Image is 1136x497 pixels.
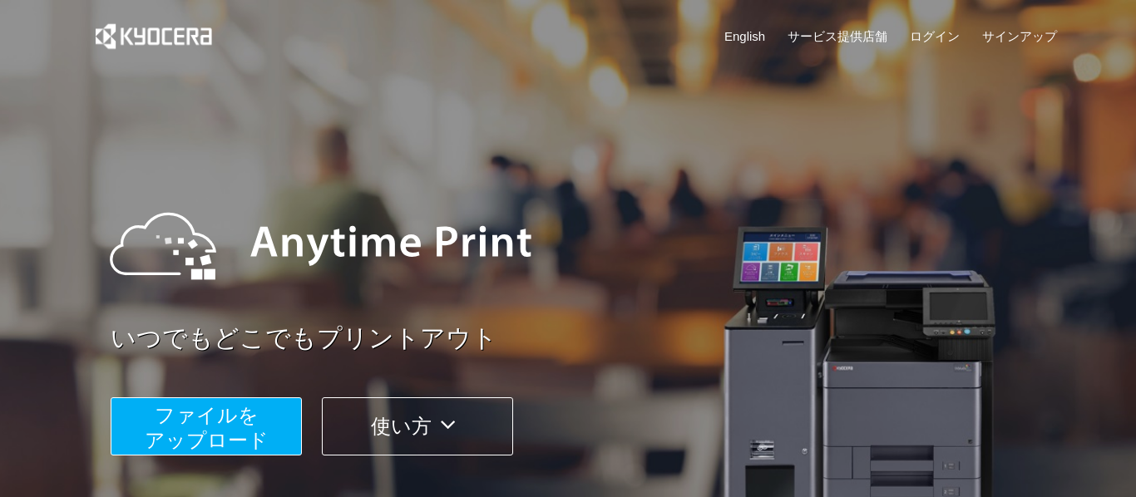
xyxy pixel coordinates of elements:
[322,397,513,455] button: 使い方
[724,27,765,45] a: English
[982,27,1057,45] a: サインアップ
[145,404,269,451] span: ファイルを ​​アップロード
[111,397,302,455] button: ファイルを​​アップロード
[788,27,887,45] a: サービス提供店舗
[910,27,960,45] a: ログイン
[111,321,1067,357] a: いつでもどこでもプリントアウト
